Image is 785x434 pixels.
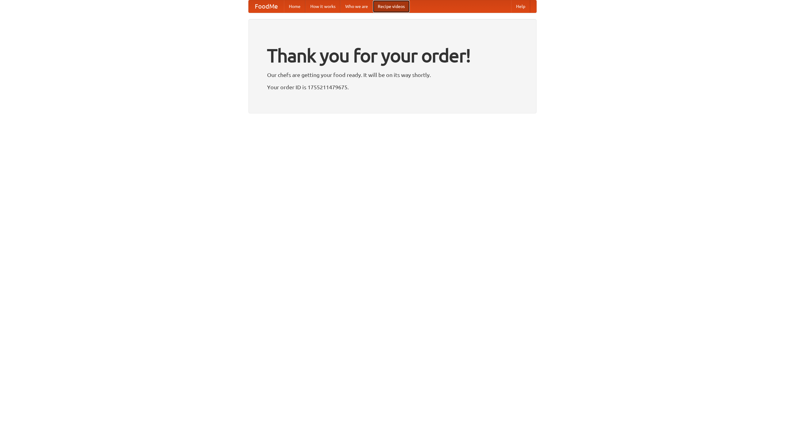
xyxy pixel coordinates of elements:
p: Our chefs are getting your food ready. It will be on its way shortly. [267,70,518,79]
h1: Thank you for your order! [267,41,518,70]
a: FoodMe [249,0,284,13]
p: Your order ID is 1755211479675. [267,83,518,92]
a: Help [511,0,530,13]
a: Home [284,0,305,13]
a: Who we are [340,0,373,13]
a: How it works [305,0,340,13]
a: Recipe videos [373,0,410,13]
